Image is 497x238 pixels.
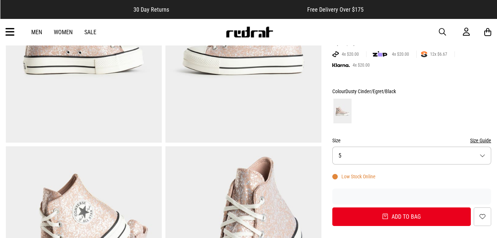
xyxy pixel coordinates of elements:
span: 4x $20.00 [389,51,412,57]
img: AFTERPAY [332,51,339,57]
iframe: Customer reviews powered by Trustpilot [332,193,491,200]
span: 4x $20.00 [350,62,373,68]
iframe: Customer reviews powered by Trustpilot [184,6,293,13]
a: Sale [84,29,96,36]
img: zip [373,51,387,58]
span: Dusty Cinder/Egret/Black [345,88,396,94]
span: 4x $20.00 [339,51,362,57]
a: Men [31,29,42,36]
img: Redrat logo [225,27,273,37]
button: 5 [332,147,491,164]
span: Free Delivery Over $175 [307,6,364,13]
div: Colour [332,87,491,96]
a: Women [54,29,73,36]
div: Low Stock Online [332,174,376,179]
button: Add to bag [332,207,471,226]
button: Size Guide [470,136,491,145]
img: SPLITPAY [421,51,427,57]
span: 30 Day Returns [133,6,169,13]
div: Size [332,136,491,145]
span: 5 [338,152,341,159]
span: 12x $6.67 [427,51,450,57]
img: Dusty Cinder/Egret/Black [333,99,352,123]
img: KLARNA [332,63,350,67]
